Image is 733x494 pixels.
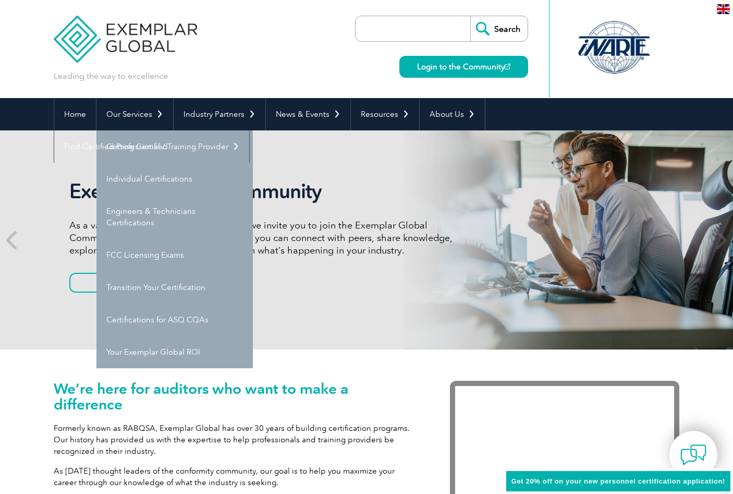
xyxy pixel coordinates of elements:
[717,4,730,14] img: en
[399,56,528,78] a: Login to the Community
[505,64,510,69] img: open_square.png
[54,70,168,82] p: Leading the way to excellence
[470,16,528,41] input: Search
[511,477,725,485] span: Get 20% off on your new personnel certification application!
[420,98,485,130] a: About Us
[69,273,168,293] a: Join Now
[96,336,253,368] a: Your Exemplar Global ROI
[351,98,419,130] a: Resources
[96,98,173,130] a: Our Services
[69,179,460,203] h2: Exemplar Global Community
[266,98,350,130] a: News & Events
[96,304,253,336] a: Certifications for ASQ CQAs
[54,130,249,163] a: Find Certified Professional / Training Provider
[54,423,419,457] p: Formerly known as RABQSA, Exemplar Global has over 30 years of building certification programs. O...
[54,98,96,130] a: Home
[680,442,706,468] img: contact-chat.png
[96,271,253,304] a: Transition Your Certification
[54,465,419,488] p: As [DATE] thought leaders of the conformity community, our goal is to help you maximize your care...
[174,98,265,130] a: Industry Partners
[96,163,253,195] a: Individual Certifications
[96,195,253,239] a: Engineers & Technicians Certifications
[54,381,419,412] h1: We’re here for auditors who want to make a difference
[69,219,460,257] p: As a valued member of Exemplar Global, we invite you to join the Exemplar Global Community—a fun,...
[96,239,253,271] a: FCC Licensing Exams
